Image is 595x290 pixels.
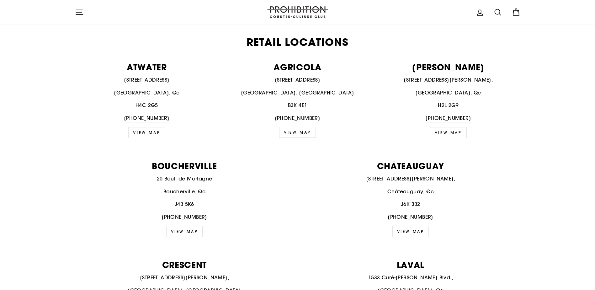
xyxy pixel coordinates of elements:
p: BOUCHERVILLE [75,162,294,170]
a: [PHONE_NUMBER] [162,213,207,222]
a: [PHONE_NUMBER] [425,114,471,123]
p: Châteauguay, Qc [301,188,520,196]
p: [PERSON_NAME] [376,63,520,71]
a: [PHONE_NUMBER] [124,114,170,123]
p: 1533 Curé-[PERSON_NAME] Blvd., [301,274,520,282]
p: [STREET_ADDRESS] [226,76,369,84]
p: H4C 2G5 [75,101,219,110]
p: [PHONE_NUMBER] [226,114,369,122]
h2: Retail Locations [75,37,520,47]
p: ATWATER [75,63,219,71]
p: [STREET_ADDRESS][PERSON_NAME], [75,274,294,282]
a: VIEW MAP [279,127,316,138]
p: [GEOGRAPHIC_DATA], [GEOGRAPHIC_DATA] [226,89,369,97]
p: [STREET_ADDRESS][PERSON_NAME], [376,76,520,84]
p: CRESCENT [75,260,294,269]
p: [GEOGRAPHIC_DATA], Qc [75,89,219,97]
p: [STREET_ADDRESS] [75,76,219,84]
p: H2L 2G9 [376,101,520,110]
a: VIEW MAP [128,127,165,138]
p: [STREET_ADDRESS][PERSON_NAME], [301,175,520,183]
a: view map [430,127,467,138]
p: B3K 4E1 [226,101,369,110]
a: view map [392,226,429,237]
img: PROHIBITION COUNTER-CULTURE CLUB [266,6,329,18]
p: Boucherville, Qc [75,188,294,196]
p: J4B 5K6 [75,200,294,208]
p: CHÂTEAUGUAY [301,162,520,170]
p: J6K 3B2 [301,200,520,208]
a: [PHONE_NUMBER] [388,213,433,222]
p: [GEOGRAPHIC_DATA], Qc [376,89,520,97]
p: AGRICOLA [226,63,369,71]
a: view map [166,226,203,237]
p: 20 Boul. de Mortagne [75,175,294,183]
p: LAVAL [301,260,520,269]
